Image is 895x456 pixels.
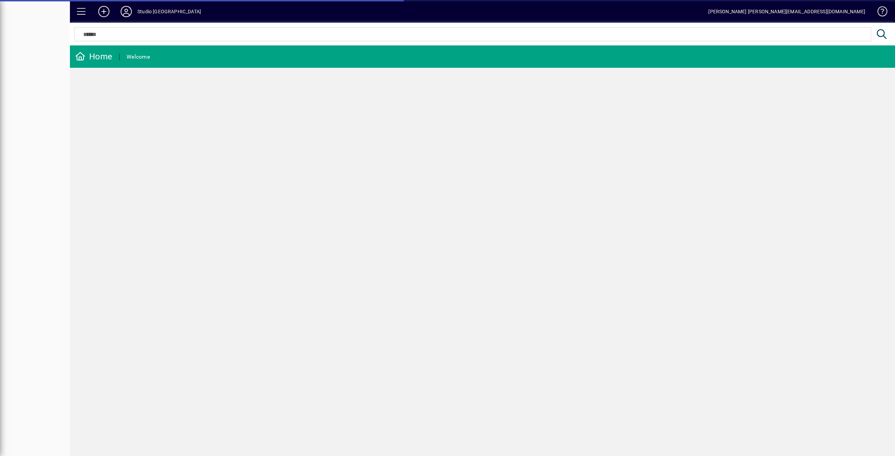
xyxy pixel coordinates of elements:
[872,1,886,24] a: Knowledge Base
[75,51,112,62] div: Home
[708,6,865,17] div: [PERSON_NAME] [PERSON_NAME][EMAIL_ADDRESS][DOMAIN_NAME]
[127,51,150,63] div: Welcome
[115,5,137,18] button: Profile
[93,5,115,18] button: Add
[137,6,201,17] div: Studio [GEOGRAPHIC_DATA]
